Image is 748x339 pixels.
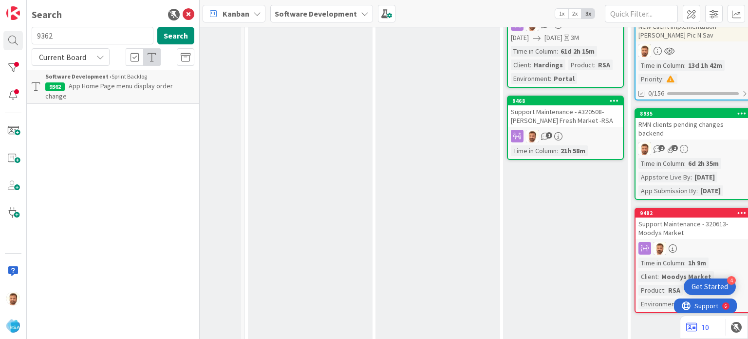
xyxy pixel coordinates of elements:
div: 9468Support Maintenance - #320508-[PERSON_NAME] Fresh Market -RSA [508,97,623,127]
div: 13d 1h 42m [686,60,725,71]
div: Time in Column [638,60,684,71]
div: Appstore Live By [638,172,691,182]
button: Search [157,27,194,44]
div: 9468 [512,98,623,104]
img: Visit kanbanzone.com [6,6,20,20]
div: RSA [596,60,613,70]
div: Product [568,60,594,70]
div: Client [511,60,530,70]
span: : [557,145,558,156]
div: 1h 9m [686,258,709,268]
b: Software Development › [45,73,112,80]
input: Quick Filter... [605,5,678,22]
div: Hardings [531,60,565,70]
a: Software Development ›Sprint Backlog9362App Home Page menu display order change [27,70,199,104]
span: : [684,60,686,71]
div: 4 [727,276,736,285]
div: Search [32,7,62,22]
img: AS [638,142,651,155]
span: : [662,74,664,84]
div: 6 [51,4,53,12]
span: Kanban [223,8,249,20]
div: Open Get Started checklist, remaining modules: 4 [684,279,736,295]
div: Get Started [692,282,728,292]
span: Current Board [39,52,86,62]
img: AS [638,44,651,57]
div: 21h 58m [558,145,588,156]
div: Priority [638,74,662,84]
span: [DATE] [544,33,562,43]
div: [DATE] [692,172,717,182]
div: Environment [511,73,550,84]
img: avatar [6,319,20,333]
div: Time in Column [638,158,684,169]
span: : [684,258,686,268]
div: 9468 [508,97,623,105]
span: App Home Page menu display order change [45,81,173,100]
div: [DATE] [698,185,723,196]
img: AS [654,242,666,255]
span: : [594,60,596,70]
span: [DATE] [511,33,529,43]
div: Support Maintenance - #320508-[PERSON_NAME] Fresh Market -RSA [508,105,623,127]
div: Moodys Market [659,271,714,282]
span: : [696,185,698,196]
div: RSA [666,285,683,296]
span: Support [20,1,44,13]
div: Environment [638,299,677,309]
span: : [684,158,686,169]
span: 3x [581,9,595,19]
div: 61d 2h 15m [558,46,597,57]
a: 10 [686,321,709,333]
span: : [557,46,558,57]
div: Client [638,271,657,282]
div: 3M [571,33,579,43]
div: Sprint Backlog [45,72,194,81]
span: 2 [658,145,665,151]
span: 0/156 [648,88,664,99]
div: App Submission By [638,185,696,196]
input: Search for title... [32,27,153,44]
div: Time in Column [511,145,557,156]
span: 1x [555,9,568,19]
span: : [530,60,531,70]
img: AS [6,292,20,305]
b: Software Development [275,9,357,19]
span: : [550,73,551,84]
img: AS [526,130,539,142]
span: 2 [672,145,678,151]
div: Portal [551,73,577,84]
span: : [657,271,659,282]
div: Time in Column [511,46,557,57]
span: 2x [568,9,581,19]
div: AS [508,130,623,142]
div: Product [638,285,664,296]
span: : [664,285,666,296]
span: 1 [546,132,552,139]
div: 9362 [45,82,65,91]
div: Time in Column [638,258,684,268]
span: : [691,172,692,182]
div: 6d 2h 35m [686,158,721,169]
